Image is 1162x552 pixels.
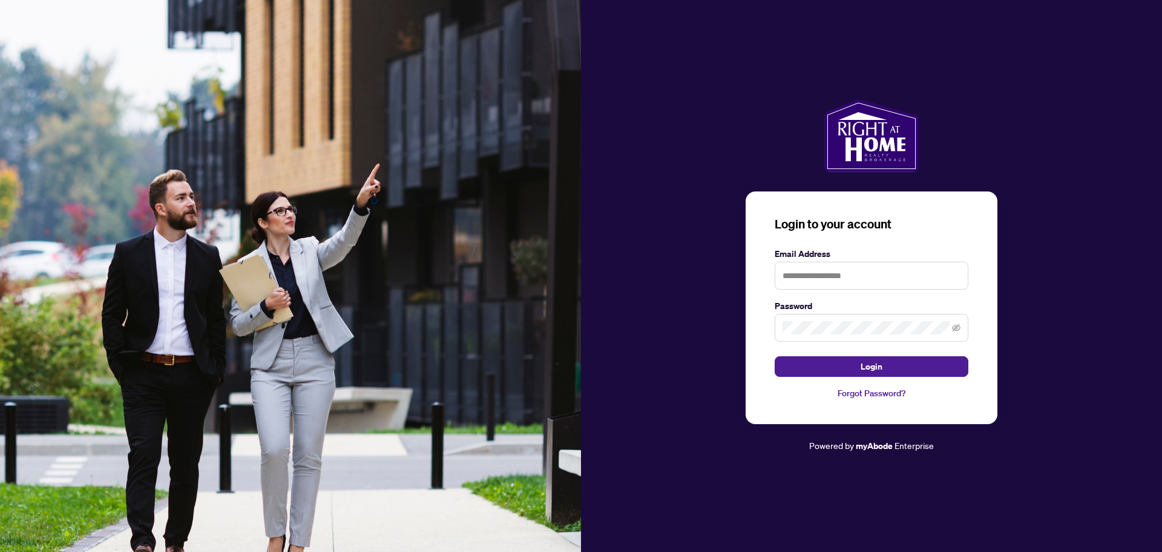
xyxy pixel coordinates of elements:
span: Enterprise [894,440,934,451]
a: Forgot Password? [775,387,968,400]
label: Email Address [775,247,968,261]
button: Login [775,356,968,377]
span: Login [861,357,882,376]
a: myAbode [856,439,893,453]
h3: Login to your account [775,216,968,233]
img: ma-logo [824,99,918,172]
span: eye-invisible [952,324,960,332]
label: Password [775,299,968,313]
span: Powered by [809,440,854,451]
